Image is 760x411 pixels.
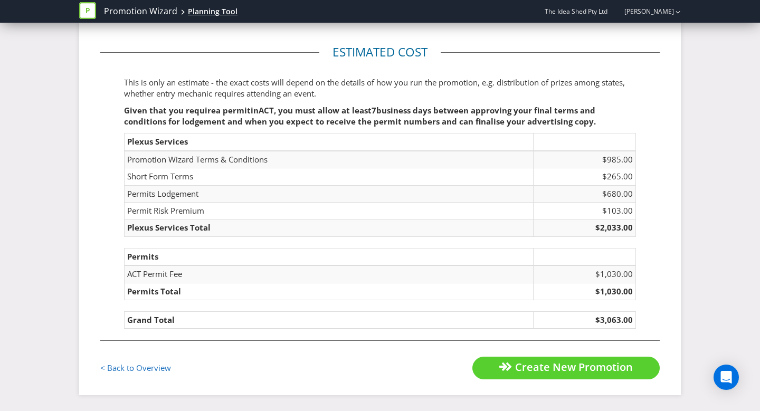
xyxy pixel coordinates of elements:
[216,105,251,116] span: a permit
[614,7,674,16] a: [PERSON_NAME]
[104,5,177,17] a: Promotion Wizard
[534,283,636,300] td: $1,030.00
[125,185,534,202] td: Permits Lodgement
[100,362,171,373] a: < Back to Overview
[125,202,534,219] td: Permit Risk Premium
[515,360,633,374] span: Create New Promotion
[534,151,636,168] td: $985.00
[274,105,372,116] span: , you must allow at least
[534,265,636,283] td: $1,030.00
[534,219,636,236] td: $2,033.00
[125,265,534,283] td: ACT Permit Fee
[545,7,607,16] span: The Idea Shed Pty Ltd
[714,365,739,390] div: Open Intercom Messenger
[124,105,596,127] span: business days between approving your final terms and conditions for lodgement and when you expect...
[125,151,534,168] td: Promotion Wizard Terms & Conditions
[124,77,636,100] p: This is only an estimate - the exact costs will depend on the details of how you run the promotio...
[251,105,259,116] span: in
[534,168,636,185] td: $265.00
[125,248,534,265] td: Permits
[372,105,376,116] span: 7
[125,133,534,151] td: Plexus Services
[125,312,534,329] td: Grand Total
[534,202,636,219] td: $103.00
[534,312,636,329] td: $3,063.00
[188,6,237,17] div: Planning Tool
[125,168,534,185] td: Short Form Terms
[534,185,636,202] td: $680.00
[319,44,441,61] legend: Estimated cost
[125,283,534,300] td: Permits Total
[472,357,660,379] button: Create New Promotion
[259,105,274,116] span: ACT
[125,219,534,236] td: Plexus Services Total
[124,105,216,116] span: Given that you require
